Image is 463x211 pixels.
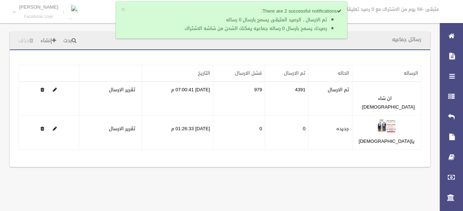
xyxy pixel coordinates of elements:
[265,115,309,150] td: 0
[359,137,415,146] a: يا[DEMOGRAPHIC_DATA]
[60,34,79,48] a: بحث
[109,124,135,133] a: تقرير الارسال
[135,24,327,33] li: رصيدك يسمح بارسال 0 رساله جماعيه يمكنك الشحن من شاشه الاشتراك.
[309,65,352,82] th: الحاله
[121,6,125,13] button: ×
[38,34,59,48] a: إنشاء
[19,14,58,19] small: Facebook User
[53,85,57,94] a: Edit
[328,85,349,94] label: تم الارسال
[261,6,341,16] strong: There are 2 successful notifications:
[383,32,430,47] header: رسائل جماعيه
[19,4,58,10] p: [PERSON_NAME]
[336,124,349,133] label: جديده
[109,85,135,94] a: تقرير الارسال
[378,119,396,137] img: 638919871573881024.jpg
[265,82,309,115] td: 4391
[142,115,213,150] td: [DATE] 01:26:33 م
[198,69,210,78] a: التاريخ
[135,16,327,24] li: تم الارسال , الرصيد المتبقى يسمح بارسال 0 رساله
[378,124,396,133] a: Edit
[362,94,415,111] a: ان شاء [DEMOGRAPHIC_DATA]
[142,82,213,115] td: [DATE] 07:00:41 م
[213,82,265,115] td: 979
[235,69,262,78] a: فشل الارسال
[284,69,305,78] a: تم الارسال
[213,115,265,150] td: 0
[352,65,421,82] th: الرساله
[53,124,57,133] a: Edit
